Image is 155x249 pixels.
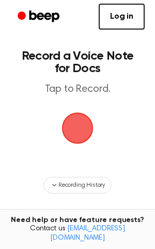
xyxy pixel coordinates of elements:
[99,4,145,30] a: Log in
[6,225,149,243] span: Contact us
[10,7,69,27] a: Beep
[62,113,93,144] button: Beep Logo
[19,50,136,75] h1: Record a Voice Note for Docs
[19,83,136,96] p: Tap to Record.
[43,177,112,193] button: Recording History
[50,225,125,242] a: [EMAIL_ADDRESS][DOMAIN_NAME]
[58,181,105,190] span: Recording History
